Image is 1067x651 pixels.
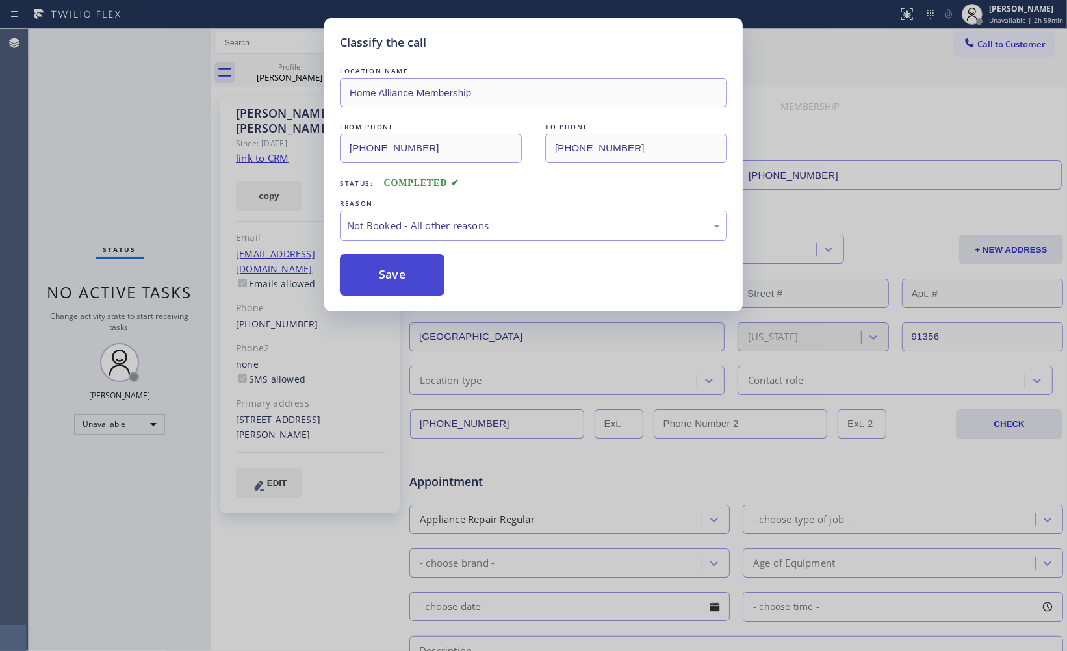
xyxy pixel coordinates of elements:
[340,254,444,296] button: Save
[545,134,727,163] input: To phone
[545,120,727,134] div: TO PHONE
[340,179,374,188] span: Status:
[340,34,426,51] h5: Classify the call
[347,218,720,233] div: Not Booked - All other reasons
[384,178,459,188] span: COMPLETED
[340,134,522,163] input: From phone
[340,197,727,211] div: REASON:
[340,64,727,78] div: LOCATION NAME
[340,120,522,134] div: FROM PHONE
